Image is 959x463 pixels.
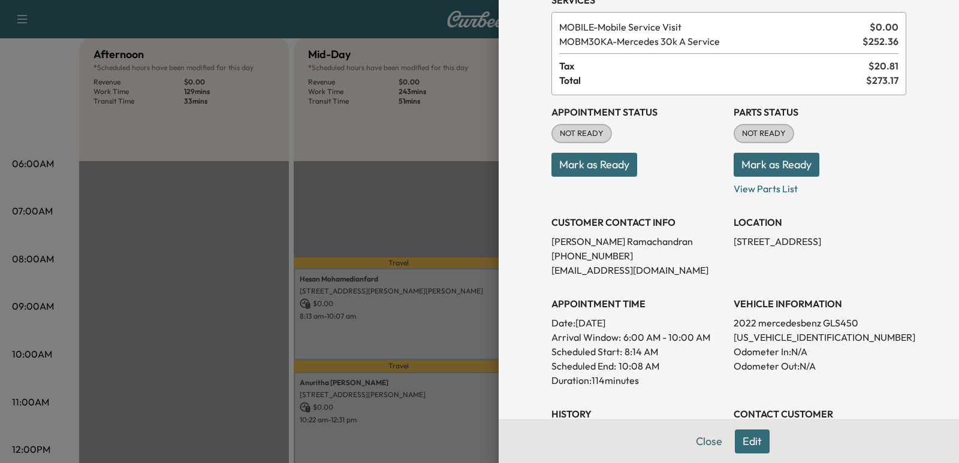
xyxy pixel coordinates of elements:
p: 10:08 AM [619,359,659,373]
button: Close [688,429,730,453]
p: [PERSON_NAME] Ramachandran [551,234,724,249]
span: Mercedes 30k A Service [559,34,858,49]
p: Duration: 114 minutes [551,373,724,388]
span: NOT READY [553,128,611,140]
span: Total [559,73,866,87]
span: $ 0.00 [870,20,898,34]
p: Odometer In: N/A [734,344,906,359]
span: NOT READY [735,128,793,140]
h3: APPOINTMENT TIME [551,296,724,311]
button: Mark as Ready [551,153,637,177]
span: Tax [559,59,868,73]
p: Odometer Out: N/A [734,359,906,373]
h3: CUSTOMER CONTACT INFO [551,215,724,229]
span: Mobile Service Visit [559,20,865,34]
p: 2022 mercedesbenz GLS450 [734,316,906,330]
p: 8:14 AM [625,344,658,359]
p: [EMAIL_ADDRESS][DOMAIN_NAME] [551,263,724,277]
h3: LOCATION [734,215,906,229]
p: Arrival Window: [551,330,724,344]
h3: VEHICLE INFORMATION [734,296,906,311]
h3: Appointment Status [551,105,724,119]
span: $ 252.36 [863,34,898,49]
p: [PHONE_NUMBER] [551,249,724,263]
button: Mark as Ready [734,153,819,177]
button: Edit [735,429,770,453]
p: [US_VEHICLE_IDENTIFICATION_NUMBER] [734,330,906,344]
span: 6:00 AM - 10:00 AM [623,330,710,344]
p: [STREET_ADDRESS] [734,234,906,249]
h3: History [551,407,724,421]
p: View Parts List [734,177,906,196]
p: Scheduled End: [551,359,616,373]
span: $ 273.17 [866,73,898,87]
p: Date: [DATE] [551,316,724,330]
h3: CONTACT CUSTOMER [734,407,906,421]
span: $ 20.81 [868,59,898,73]
h3: Parts Status [734,105,906,119]
p: Scheduled Start: [551,344,622,359]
